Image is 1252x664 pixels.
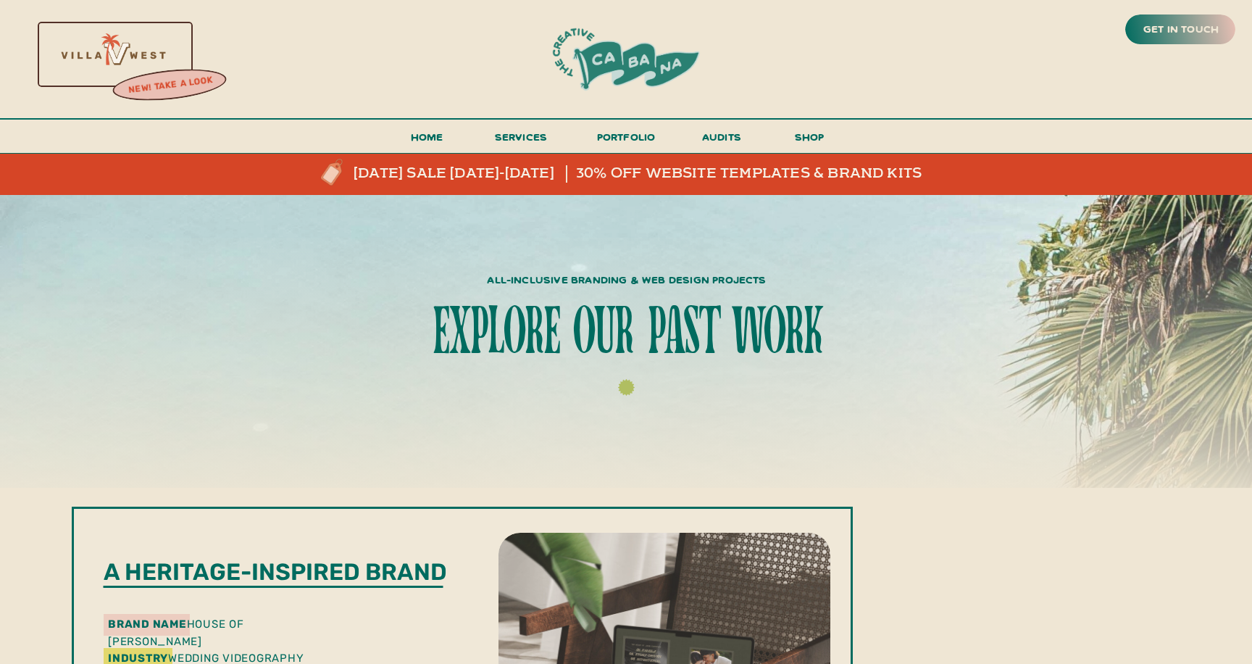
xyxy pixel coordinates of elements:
a: services [491,128,551,154]
a: audits [700,128,743,153]
a: Home [404,128,449,154]
a: new! take a look [111,71,230,100]
a: [DATE] sale [DATE]-[DATE] [354,165,601,183]
span: services [495,130,548,144]
a: portfolio [592,128,660,154]
a: shop [775,128,844,153]
p: all-inclusive branding & web design projects [431,270,822,284]
b: brand name [108,618,187,631]
h1: explore our past work [375,302,877,366]
p: house of [PERSON_NAME] [108,615,322,630]
a: get in touch [1140,20,1222,40]
p: A heritage-inspired brand [104,557,451,587]
p: wedding videography [108,650,435,664]
a: 30% off website templates & brand kits [576,165,935,183]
